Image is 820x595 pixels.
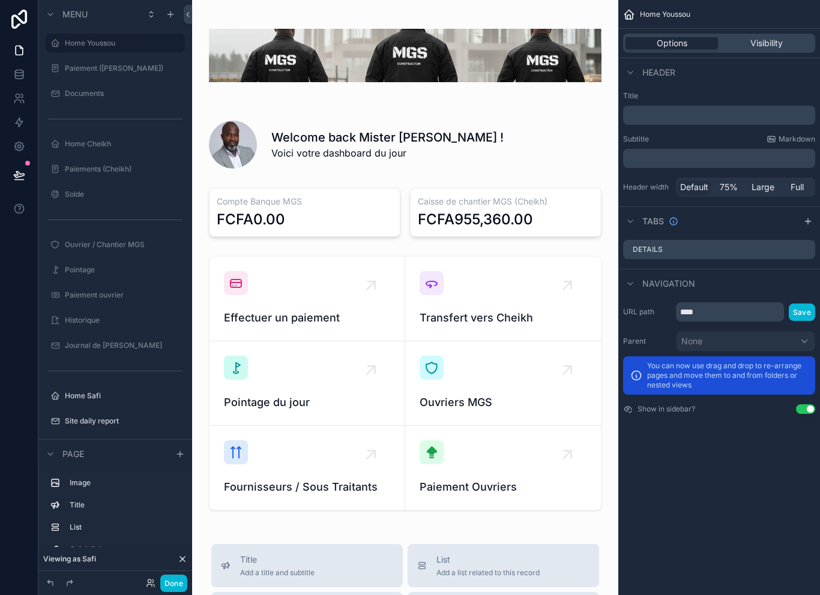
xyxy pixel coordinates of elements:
label: Show in sidebar? [638,404,695,414]
span: List [436,554,540,566]
span: Default [680,181,708,193]
label: List [70,522,180,532]
span: Full [791,181,804,193]
label: Historique [65,315,182,325]
span: Add a list related to this record [436,568,540,578]
label: Ouvrier / Chantier MGS [65,240,182,250]
label: Paiements (Cheikh) [65,164,182,174]
span: Options [657,37,687,49]
div: scrollable content [623,149,815,168]
label: Subtitle [623,134,649,144]
span: Page [62,448,84,460]
label: Site daily report [65,416,182,426]
label: URL path [623,307,671,317]
label: Title [623,91,815,101]
span: Large [752,181,774,193]
a: Markdown [767,134,815,144]
span: None [681,335,702,347]
span: Header [642,67,675,79]
span: Title [240,554,315,566]
span: Visibility [750,37,783,49]
label: Image [70,478,180,488]
label: Parent [623,336,671,346]
label: Home Cheikh [65,139,182,149]
span: Home Youssou [640,10,690,19]
label: Journal de [PERSON_NAME] [65,341,182,350]
button: ListAdd a list related to this record [408,544,599,587]
label: Details [633,245,663,254]
label: Header width [623,182,671,192]
div: scrollable content [38,468,192,571]
label: Pointage [65,265,182,275]
span: Add a title and subtitle [240,568,315,578]
label: Solde [65,190,182,199]
span: Menu [62,8,88,20]
span: Viewing as Safi [43,554,96,564]
div: scrollable content [623,106,815,125]
button: Done [160,575,187,592]
span: Markdown [779,134,815,144]
span: Navigation [642,278,695,290]
label: Quick links [70,545,180,554]
label: Home Youssou [65,38,178,48]
label: Home Safi [65,391,182,401]
button: TitleAdd a title and subtitle [211,544,403,587]
label: Title [70,500,180,510]
label: Paiement ([PERSON_NAME]) [65,64,182,73]
p: You can now use drag and drop to re-arrange pages and move them to and from folders or nested views [647,361,808,390]
span: 75% [720,181,738,193]
label: Documents [65,89,182,98]
button: Save [789,303,815,321]
button: None [676,331,815,351]
span: Tabs [642,215,664,227]
label: Paiement ouvrier [65,290,182,300]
